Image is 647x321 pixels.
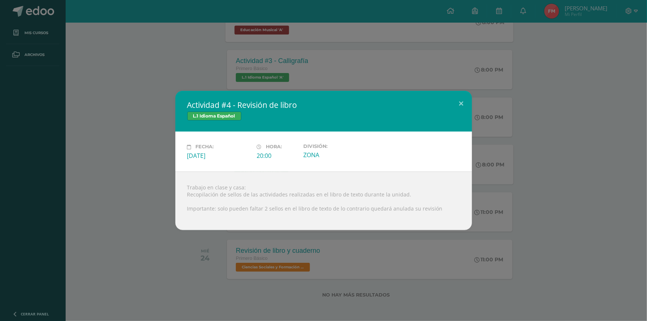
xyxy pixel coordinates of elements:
div: 20:00 [257,152,297,160]
label: División: [303,143,367,149]
span: Hora: [266,144,282,150]
h2: Actividad #4 - Revisión de libro [187,100,460,110]
div: ZONA [303,151,367,159]
button: Close (Esc) [451,91,472,116]
span: L.1 Idioma Español [187,112,241,120]
span: Fecha: [196,144,214,150]
div: Trabajo en clase y casa: Recopilación de sellos de las actividades realizadas en el libro de text... [175,172,472,230]
div: [DATE] [187,152,251,160]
